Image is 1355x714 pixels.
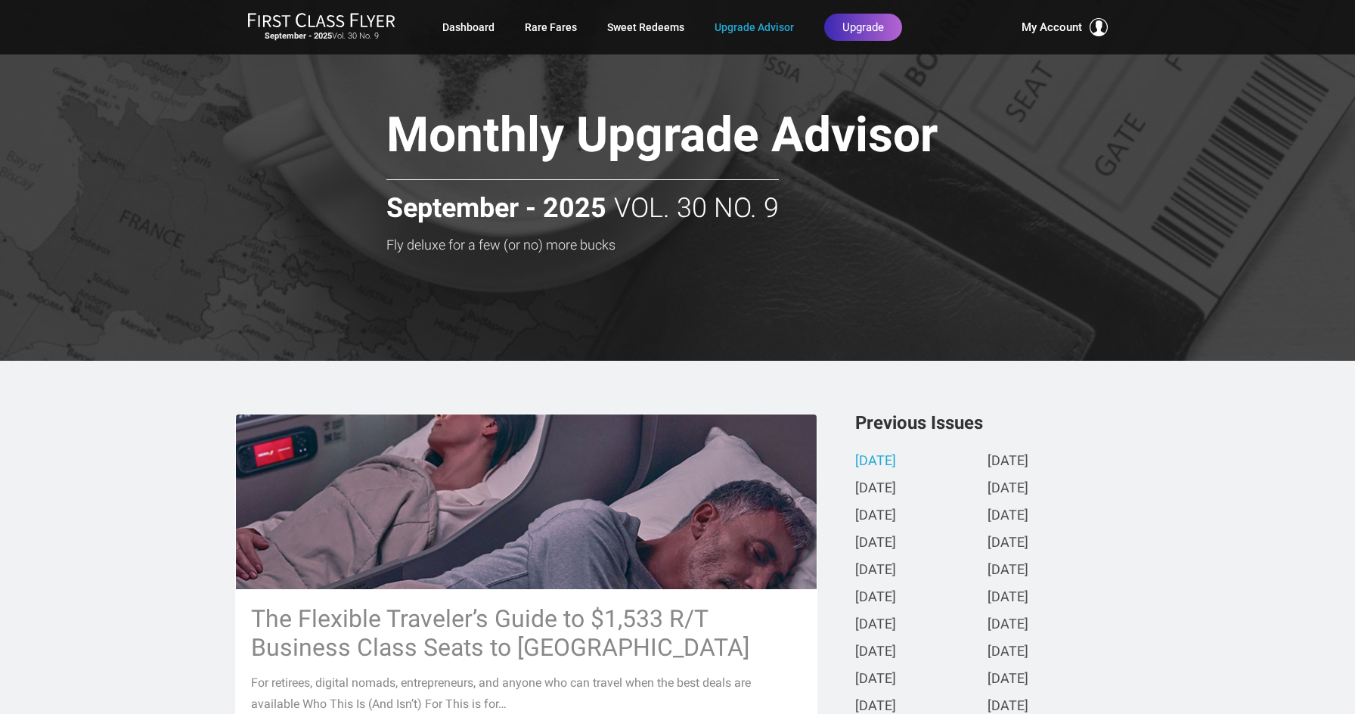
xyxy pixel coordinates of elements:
a: [DATE] [988,454,1028,470]
button: My Account [1022,18,1108,36]
a: [DATE] [988,617,1028,633]
span: My Account [1022,18,1082,36]
a: [DATE] [988,535,1028,551]
a: [DATE] [988,644,1028,660]
img: First Class Flyer [247,12,395,28]
a: First Class FlyerSeptember - 2025Vol. 30 No. 9 [247,12,395,42]
a: Rare Fares [525,14,577,41]
a: [DATE] [988,672,1028,688]
a: Sweet Redeems [607,14,684,41]
a: Dashboard [442,14,495,41]
a: [DATE] [855,508,896,524]
a: [DATE] [855,617,896,633]
a: [DATE] [988,481,1028,497]
h2: Vol. 30 No. 9 [386,179,779,224]
a: [DATE] [855,454,896,470]
a: [DATE] [855,672,896,688]
a: [DATE] [988,508,1028,524]
a: Upgrade [824,14,902,41]
a: [DATE] [988,590,1028,606]
a: [DATE] [855,590,896,606]
h1: Monthly Upgrade Advisor [386,109,1044,167]
small: Vol. 30 No. 9 [247,31,395,42]
strong: September - 2025 [265,31,332,41]
a: [DATE] [855,481,896,497]
strong: September - 2025 [386,194,606,224]
a: [DATE] [855,644,896,660]
h3: Previous Issues [855,414,1120,432]
a: [DATE] [855,563,896,579]
a: Upgrade Advisor [715,14,794,41]
h3: The Flexible Traveler’s Guide to $1,533 R/T Business Class Seats to [GEOGRAPHIC_DATA] [251,604,802,662]
a: [DATE] [855,535,896,551]
h3: Fly deluxe for a few (or no) more bucks [386,237,1044,253]
a: [DATE] [988,563,1028,579]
